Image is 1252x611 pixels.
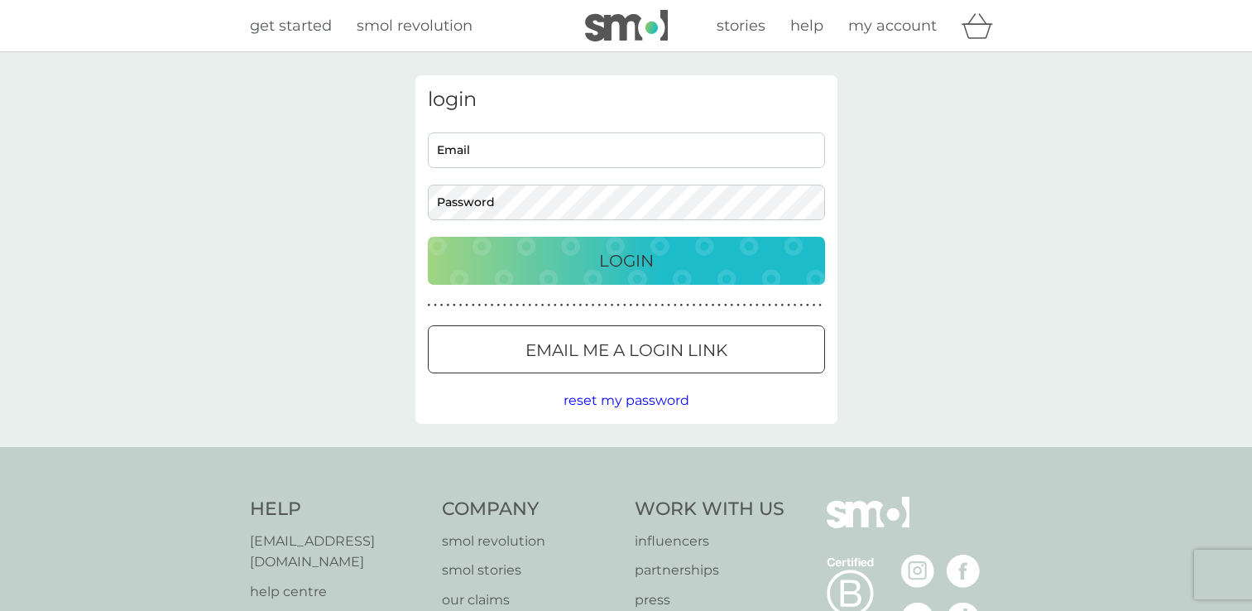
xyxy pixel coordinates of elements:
[661,301,664,310] p: ●
[585,301,588,310] p: ●
[496,301,500,310] p: ●
[813,301,816,310] p: ●
[693,301,696,310] p: ●
[827,497,909,553] img: smol
[472,301,475,310] p: ●
[947,555,980,588] img: visit the smol Facebook page
[731,301,734,310] p: ●
[806,301,809,310] p: ●
[599,248,654,274] p: Login
[440,301,444,310] p: ●
[428,325,825,373] button: Email me a login link
[250,14,332,38] a: get started
[781,301,784,310] p: ●
[743,301,746,310] p: ●
[428,88,825,112] h3: login
[848,17,937,35] span: my account
[635,497,784,522] h4: Work With Us
[635,589,784,611] a: press
[250,497,426,522] h4: Help
[484,301,487,310] p: ●
[250,531,426,573] a: [EMAIL_ADDRESS][DOMAIN_NAME]
[566,301,569,310] p: ●
[790,14,823,38] a: help
[717,14,765,38] a: stories
[522,301,525,310] p: ●
[756,301,759,310] p: ●
[442,560,618,581] a: smol stories
[554,301,557,310] p: ●
[446,301,449,310] p: ●
[503,301,506,310] p: ●
[648,301,651,310] p: ●
[674,301,677,310] p: ●
[724,301,727,310] p: ●
[453,301,456,310] p: ●
[635,531,784,552] a: influencers
[564,392,689,408] span: reset my password
[623,301,626,310] p: ●
[749,301,752,310] p: ●
[901,555,934,588] img: visit the smol Instagram page
[442,531,618,552] a: smol revolution
[357,17,472,35] span: smol revolution
[579,301,583,310] p: ●
[616,301,620,310] p: ●
[541,301,544,310] p: ●
[442,589,618,611] a: our claims
[465,301,468,310] p: ●
[698,301,702,310] p: ●
[705,301,708,310] p: ●
[775,301,778,310] p: ●
[717,301,721,310] p: ●
[442,497,618,522] h4: Company
[799,301,803,310] p: ●
[667,301,670,310] p: ●
[573,301,576,310] p: ●
[428,301,431,310] p: ●
[585,10,668,41] img: smol
[516,301,519,310] p: ●
[768,301,771,310] p: ●
[597,301,601,310] p: ●
[529,301,532,310] p: ●
[736,301,740,310] p: ●
[491,301,494,310] p: ●
[848,14,937,38] a: my account
[642,301,645,310] p: ●
[636,301,639,310] p: ●
[428,237,825,285] button: Login
[604,301,607,310] p: ●
[510,301,513,310] p: ●
[611,301,614,310] p: ●
[655,301,658,310] p: ●
[357,14,472,38] a: smol revolution
[794,301,797,310] p: ●
[790,17,823,35] span: help
[962,9,1003,42] div: basket
[459,301,463,310] p: ●
[712,301,715,310] p: ●
[525,337,727,363] p: Email me a login link
[478,301,482,310] p: ●
[547,301,550,310] p: ●
[635,560,784,581] a: partnerships
[717,17,765,35] span: stories
[686,301,689,310] p: ●
[592,301,595,310] p: ●
[762,301,765,310] p: ●
[560,301,564,310] p: ●
[535,301,538,310] p: ●
[680,301,684,310] p: ●
[434,301,437,310] p: ●
[250,17,332,35] span: get started
[250,581,426,603] a: help centre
